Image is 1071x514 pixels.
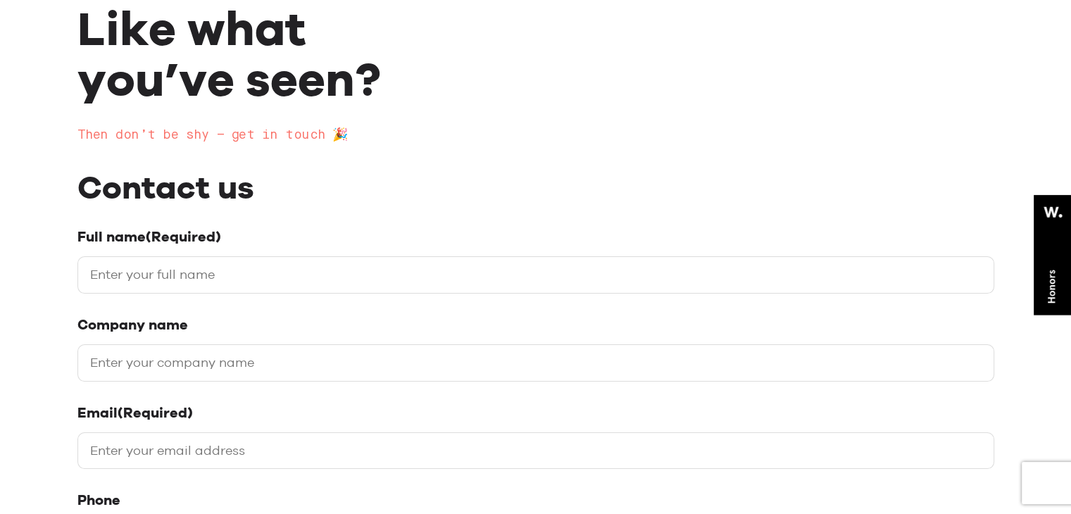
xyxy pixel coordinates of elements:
[77,404,994,422] label: Email
[77,3,994,104] h1: Like what you’ve seen?
[118,404,193,421] span: (Required)
[77,344,994,382] input: Enter your company name
[77,228,994,246] label: Full name
[77,316,994,334] label: Company name
[77,125,994,146] h2: Then don’t be shy – get in touch 🎉
[77,256,994,294] input: Enter your full name
[146,228,221,245] span: (Required)
[77,491,994,509] label: Phone
[77,167,994,208] h2: Contact us
[77,432,994,470] input: Enter your email address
